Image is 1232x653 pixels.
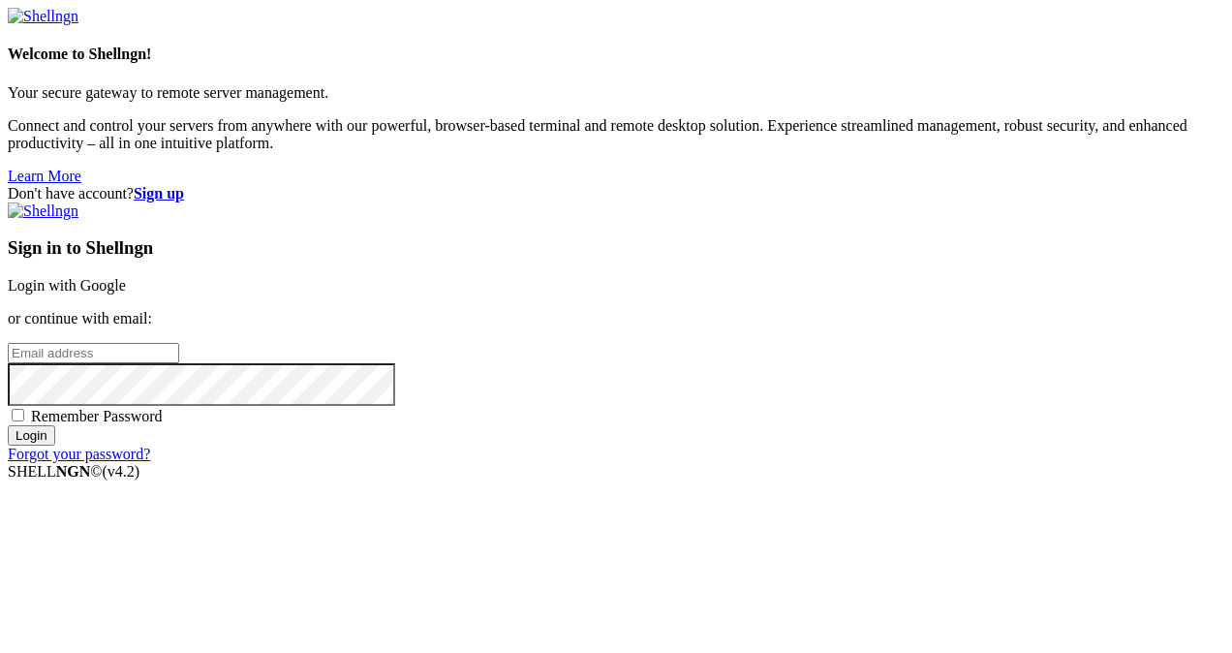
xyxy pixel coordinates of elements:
[8,343,179,363] input: Email address
[8,185,1224,202] div: Don't have account?
[8,84,1224,102] p: Your secure gateway to remote server management.
[56,463,91,480] b: NGN
[12,409,24,421] input: Remember Password
[8,463,139,480] span: SHELL ©
[103,463,140,480] span: 4.2.0
[8,8,78,25] img: Shellngn
[8,277,126,294] a: Login with Google
[8,237,1224,259] h3: Sign in to Shellngn
[8,46,1224,63] h4: Welcome to Shellngn!
[8,425,55,446] input: Login
[8,168,81,184] a: Learn More
[31,408,163,424] span: Remember Password
[8,446,150,462] a: Forgot your password?
[8,202,78,220] img: Shellngn
[134,185,184,202] a: Sign up
[8,117,1224,152] p: Connect and control your servers from anywhere with our powerful, browser-based terminal and remo...
[8,310,1224,327] p: or continue with email:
